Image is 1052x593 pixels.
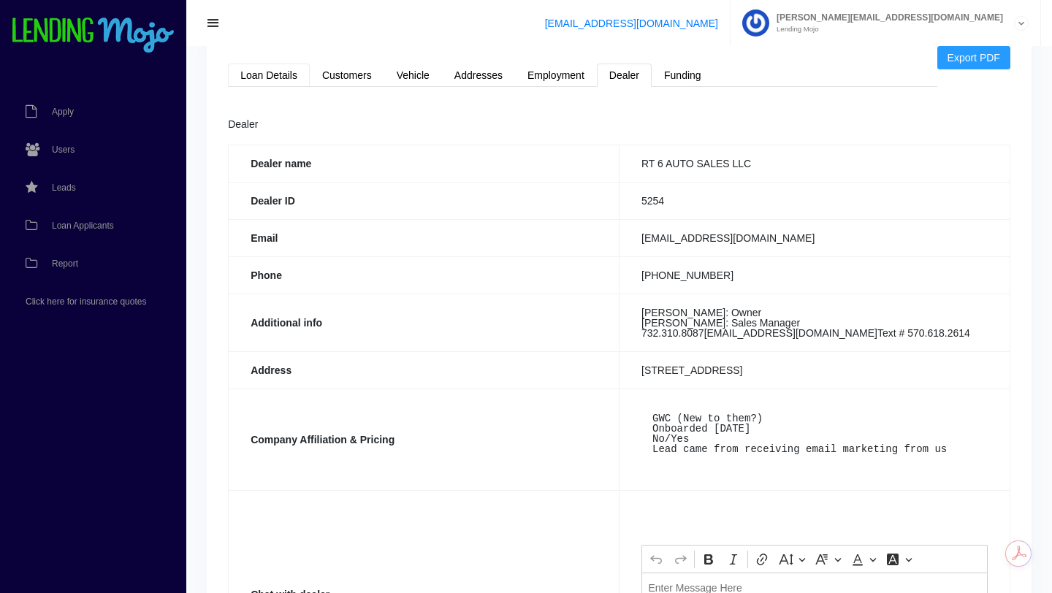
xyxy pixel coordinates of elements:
div: Dealer [228,116,1010,134]
th: Phone [229,256,620,294]
th: Email [229,219,620,256]
span: Leads [52,183,76,192]
img: Profile image [742,9,769,37]
a: [EMAIL_ADDRESS][DOMAIN_NAME] [545,18,718,29]
th: Dealer name [229,145,620,182]
a: Loan Details [228,64,310,87]
div: Editor toolbar [642,546,987,573]
a: Export PDF [937,46,1010,69]
span: Click here for insurance quotes [26,297,146,306]
span: Report [52,259,78,268]
a: Funding [652,64,714,87]
a: Customers [310,64,384,87]
td: [EMAIL_ADDRESS][DOMAIN_NAME] [620,219,1010,256]
a: Vehicle [384,64,442,87]
th: Address [229,351,620,389]
th: Additional info [229,294,620,351]
td: [PERSON_NAME]: Owner [PERSON_NAME]: Sales Manager 732.310.8087 [EMAIL_ADDRESS][DOMAIN_NAME] Text ... [620,294,1010,351]
span: Users [52,145,75,154]
img: logo-small.png [11,18,175,54]
th: Company Affiliation & Pricing [229,389,620,490]
td: [STREET_ADDRESS] [620,351,1010,389]
th: Dealer ID [229,182,620,219]
span: Loan Applicants [52,221,114,230]
td: RT 6 AUTO SALES LLC [620,145,1010,182]
small: Lending Mojo [769,26,1003,33]
a: Employment [515,64,597,87]
span: [PERSON_NAME][EMAIL_ADDRESS][DOMAIN_NAME] [769,13,1003,22]
a: Dealer [597,64,652,87]
td: 5254 [620,182,1010,219]
td: [PHONE_NUMBER] [620,256,1010,294]
span: Apply [52,107,74,116]
a: Addresses [442,64,515,87]
pre: GWC (New to them?) Onboarded [DATE] No/Yes Lead came from receiving email marketing from us [641,402,988,465]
